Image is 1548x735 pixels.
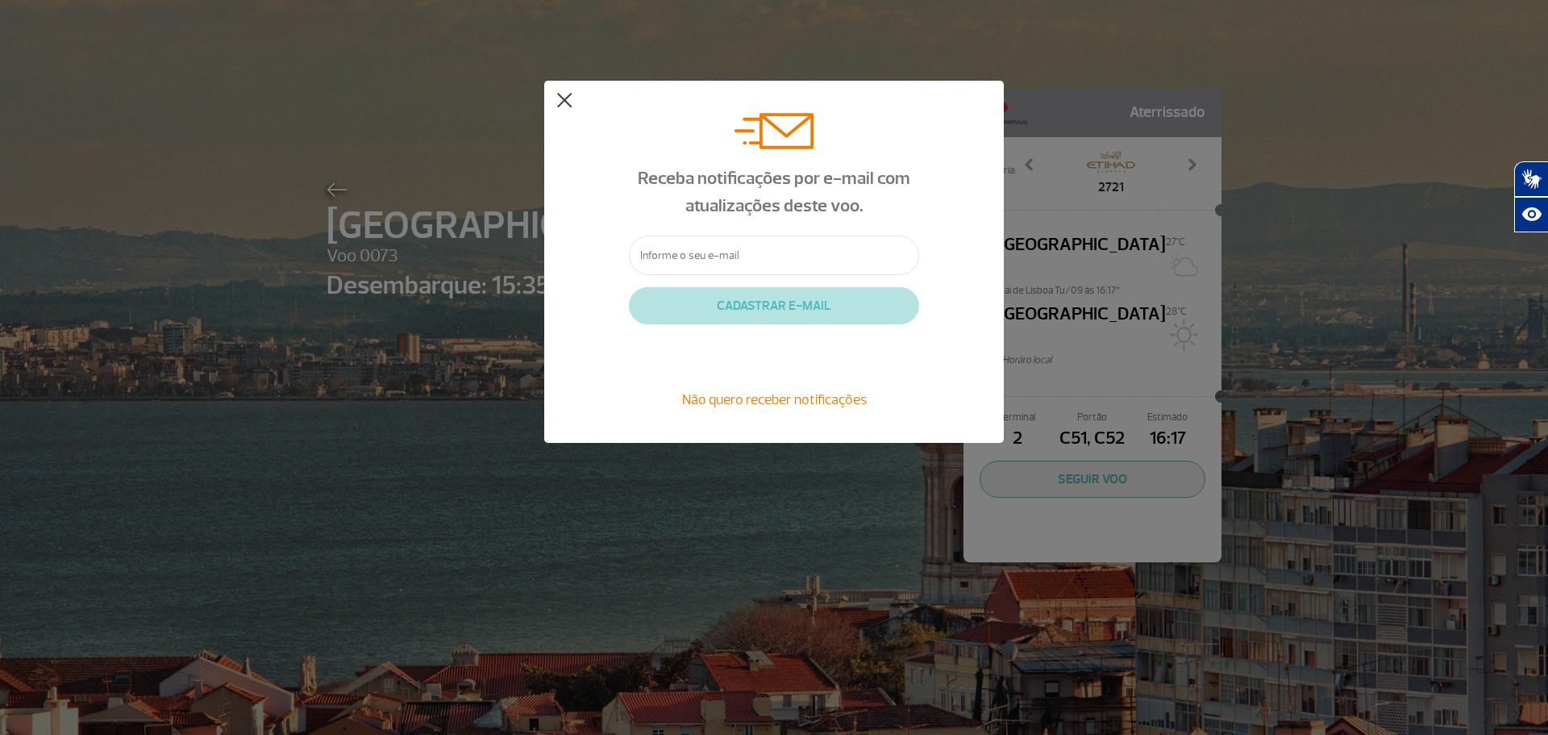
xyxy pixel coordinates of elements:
[682,390,867,408] span: Não quero receber notificações
[1514,161,1548,232] div: Plugin de acessibilidade da Hand Talk.
[638,167,910,217] span: Receba notificações por e-mail com atualizações deste voo.
[1514,161,1548,197] button: Abrir tradutor de língua de sinais.
[629,287,919,324] button: CADASTRAR E-MAIL
[629,236,919,275] input: Informe o seu e-mail
[1514,197,1548,232] button: Abrir recursos assistivos.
